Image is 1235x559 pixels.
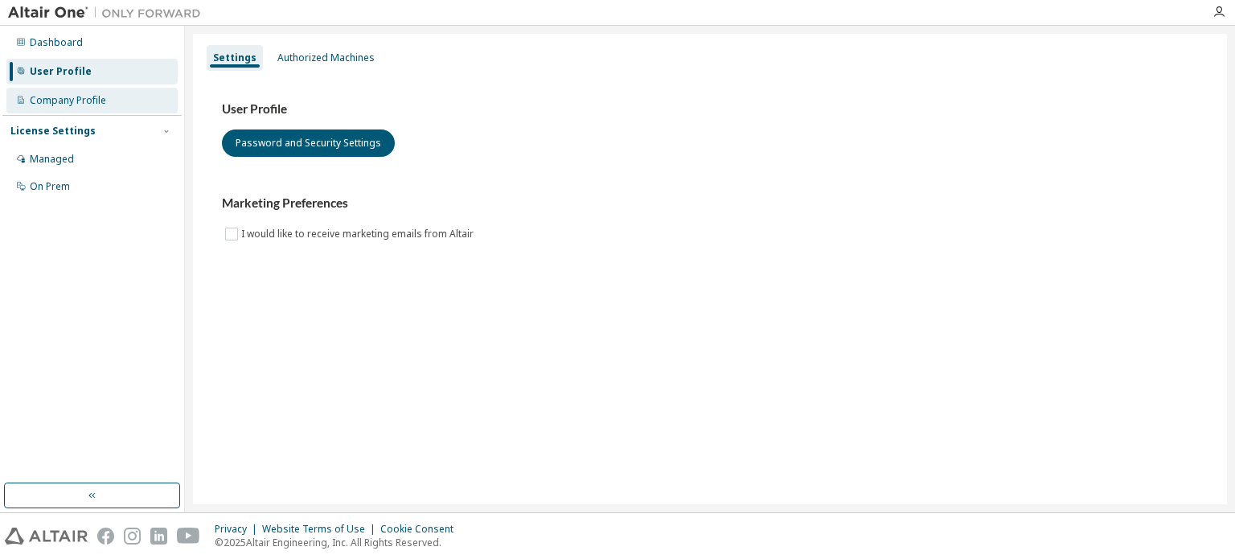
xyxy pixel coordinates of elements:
[213,51,256,64] div: Settings
[222,129,395,157] button: Password and Security Settings
[222,101,1198,117] h3: User Profile
[380,523,463,536] div: Cookie Consent
[30,65,92,78] div: User Profile
[262,523,380,536] div: Website Terms of Use
[124,528,141,545] img: instagram.svg
[222,195,1198,212] h3: Marketing Preferences
[215,536,463,549] p: © 2025 Altair Engineering, Inc. All Rights Reserved.
[241,224,477,244] label: I would like to receive marketing emails from Altair
[10,125,96,138] div: License Settings
[30,180,70,193] div: On Prem
[150,528,167,545] img: linkedin.svg
[5,528,88,545] img: altair_logo.svg
[215,523,262,536] div: Privacy
[277,51,375,64] div: Authorized Machines
[177,528,200,545] img: youtube.svg
[30,153,74,166] div: Managed
[97,528,114,545] img: facebook.svg
[8,5,209,21] img: Altair One
[30,36,83,49] div: Dashboard
[30,94,106,107] div: Company Profile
